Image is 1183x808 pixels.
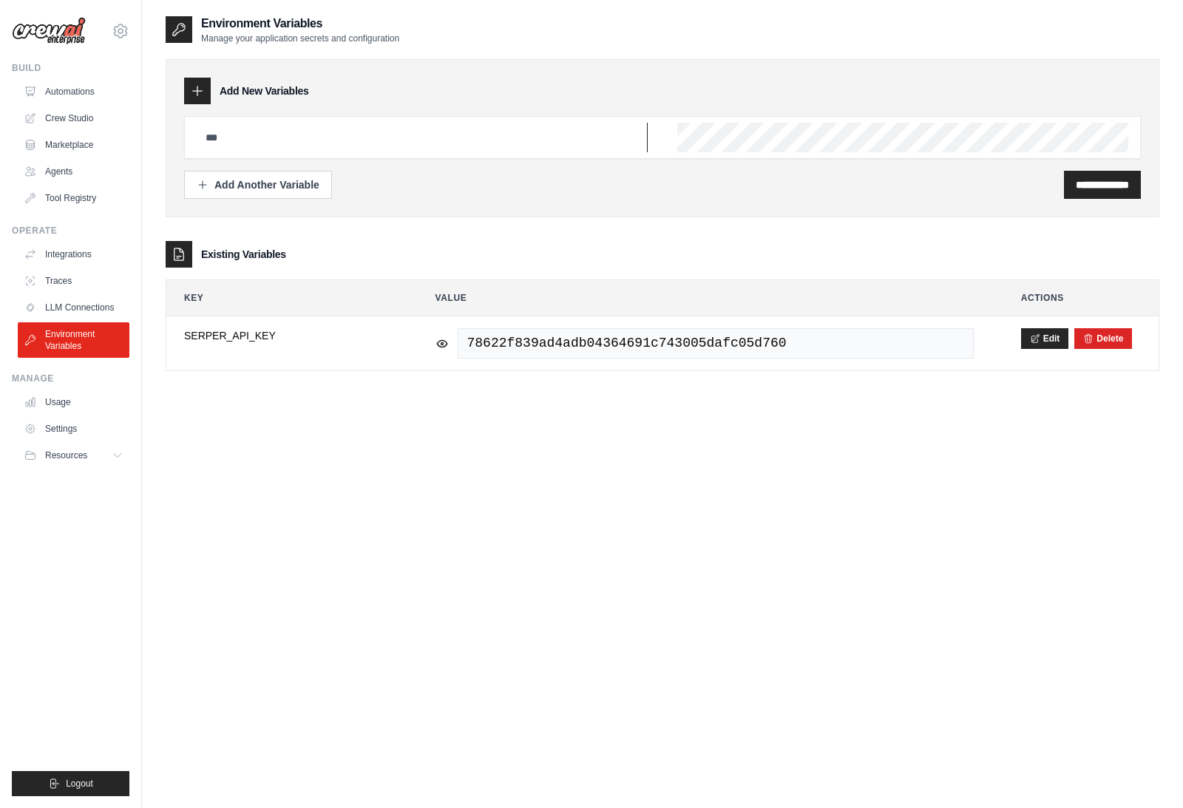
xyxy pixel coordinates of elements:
th: Value [418,280,992,316]
a: Environment Variables [18,322,129,358]
a: Traces [18,269,129,293]
div: Operate [12,225,129,237]
a: Marketplace [18,133,129,157]
button: Delete [1083,333,1123,344]
h2: Environment Variables [201,15,399,33]
a: Integrations [18,242,129,266]
div: Add Another Variable [197,177,319,192]
button: Resources [18,444,129,467]
a: Usage [18,390,129,414]
th: Actions [1003,280,1159,316]
button: Edit [1021,328,1069,349]
h3: Add New Variables [220,84,309,98]
a: Tool Registry [18,186,129,210]
span: Resources [45,449,87,461]
th: Key [166,280,406,316]
a: Automations [18,80,129,103]
a: LLM Connections [18,296,129,319]
a: Crew Studio [18,106,129,130]
button: Add Another Variable [184,171,332,199]
h3: Existing Variables [201,247,286,262]
span: 78622f839ad4adb04364691c743005dafc05d760 [458,328,974,359]
a: Settings [18,417,129,441]
span: SERPER_API_KEY [184,328,388,343]
span: Logout [66,778,93,790]
button: Logout [12,771,129,796]
div: Manage [12,373,129,384]
img: Logo [12,17,86,45]
a: Agents [18,160,129,183]
div: Build [12,62,129,74]
p: Manage your application secrets and configuration [201,33,399,44]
